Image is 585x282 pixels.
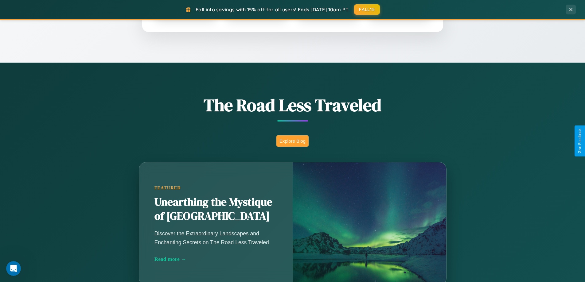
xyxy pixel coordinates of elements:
div: Featured [154,185,277,191]
button: Explore Blog [276,135,309,147]
h1: The Road Less Traveled [108,93,477,117]
p: Discover the Extraordinary Landscapes and Enchanting Secrets on The Road Less Traveled. [154,229,277,246]
div: Give Feedback [578,129,582,153]
div: Read more → [154,256,277,262]
h2: Unearthing the Mystique of [GEOGRAPHIC_DATA] [154,195,277,223]
span: Fall into savings with 15% off for all users! Ends [DATE] 10am PT. [196,6,349,13]
button: FALL15 [354,4,380,15]
iframe: Intercom live chat [6,261,21,276]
